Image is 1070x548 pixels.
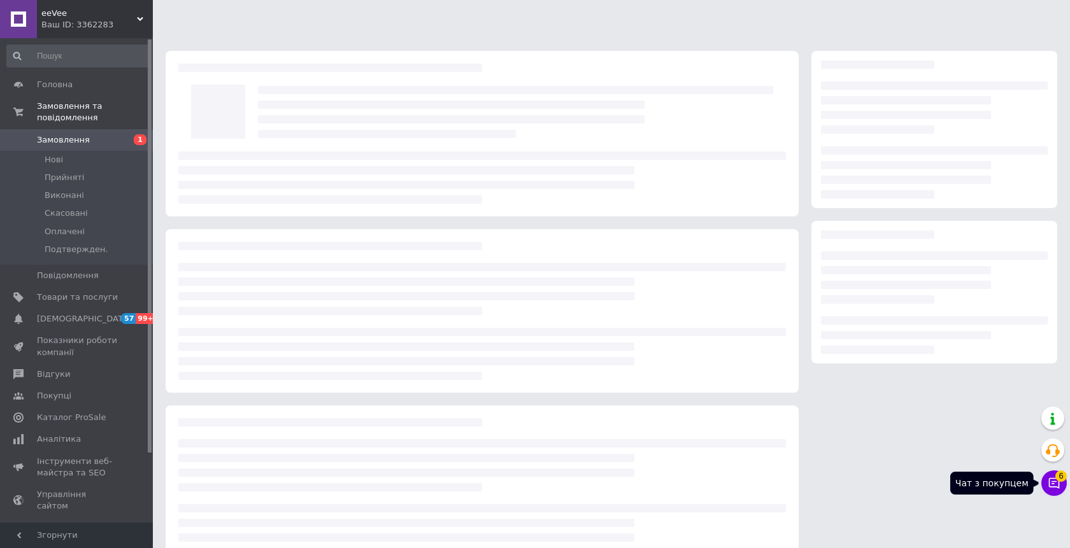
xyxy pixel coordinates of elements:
[134,134,146,145] span: 1
[1041,470,1067,496] button: Чат з покупцем6
[45,207,88,219] span: Скасовані
[37,456,118,479] span: Інструменти веб-майстра та SEO
[37,134,90,146] span: Замовлення
[37,412,106,423] span: Каталог ProSale
[41,19,153,31] div: Ваш ID: 3362283
[37,101,153,123] span: Замовлення та повідомлення
[37,335,118,358] span: Показники роботи компанії
[45,190,84,201] span: Виконані
[45,154,63,165] span: Нові
[37,79,73,90] span: Головна
[45,172,84,183] span: Прийняті
[950,472,1034,495] div: Чат з покупцем
[45,226,85,237] span: Оплачені
[41,8,137,19] span: eeVee
[37,390,71,402] span: Покупці
[37,489,118,512] span: Управління сайтом
[1055,470,1067,482] span: 6
[45,244,108,255] span: Подтвержден.
[37,369,70,380] span: Відгуки
[37,270,99,281] span: Повідомлення
[37,292,118,303] span: Товари та послуги
[136,313,157,324] span: 99+
[37,313,131,325] span: [DEMOGRAPHIC_DATA]
[121,313,136,324] span: 57
[37,433,81,445] span: Аналітика
[6,45,150,67] input: Пошук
